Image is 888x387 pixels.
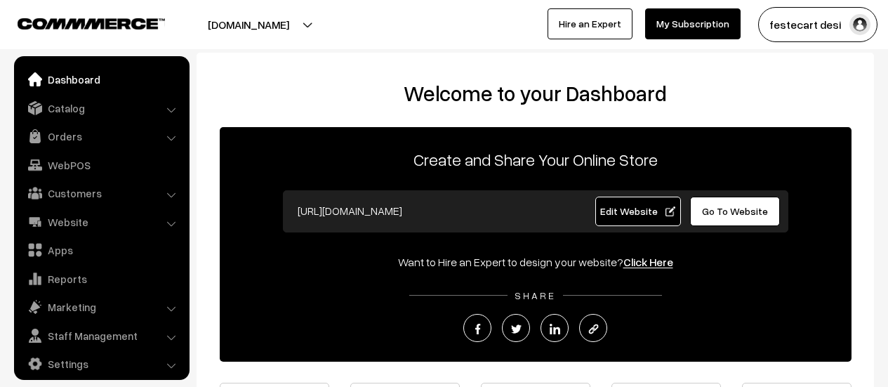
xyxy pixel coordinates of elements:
[508,289,563,301] span: SHARE
[758,7,877,42] button: festecart desi
[18,323,185,348] a: Staff Management
[220,147,851,172] p: Create and Share Your Online Store
[548,8,632,39] a: Hire an Expert
[18,237,185,263] a: Apps
[702,205,768,217] span: Go To Website
[18,209,185,235] a: Website
[18,294,185,320] a: Marketing
[220,254,851,270] div: Want to Hire an Expert to design your website?
[18,181,185,206] a: Customers
[849,14,870,35] img: user
[18,96,185,121] a: Catalog
[645,8,741,39] a: My Subscription
[18,67,185,92] a: Dashboard
[18,266,185,291] a: Reports
[18,351,185,376] a: Settings
[18,18,165,29] img: COMMMERCE
[211,81,860,106] h2: Welcome to your Dashboard
[18,14,140,31] a: COMMMERCE
[159,7,338,42] button: [DOMAIN_NAME]
[18,152,185,178] a: WebPOS
[600,205,675,217] span: Edit Website
[623,255,673,269] a: Click Here
[595,197,681,226] a: Edit Website
[18,124,185,149] a: Orders
[690,197,781,226] a: Go To Website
